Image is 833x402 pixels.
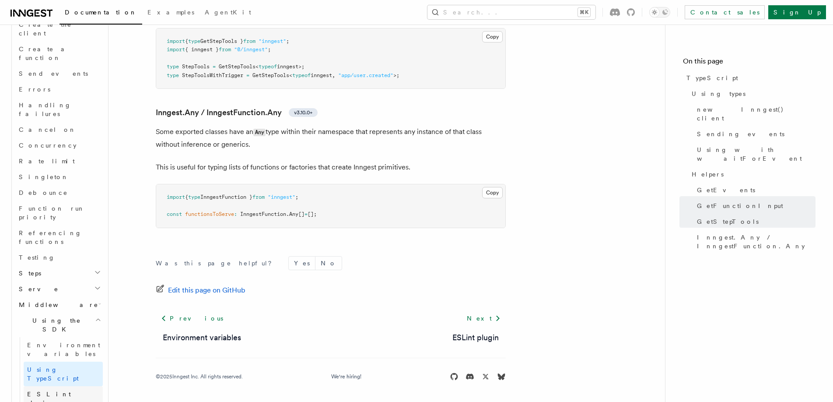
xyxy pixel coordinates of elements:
span: Any [289,211,298,217]
span: = [246,72,249,78]
span: Referencing functions [19,229,82,245]
span: from [252,194,265,200]
a: Inngest.Any / InngestFunction.Anyv3.10.0+ [156,106,318,119]
a: GetEvents [693,182,815,198]
a: Environment variables [24,337,103,362]
span: GetStepTools [219,63,255,70]
button: Steps [15,265,103,281]
a: Handling failures [15,97,103,122]
p: Was this page helpful? [156,259,278,268]
span: inngest>; [277,63,304,70]
button: Search...⌘K [427,5,595,19]
h4: On this page [683,56,815,70]
a: We're hiring! [331,373,361,380]
span: Environment variables [27,342,100,357]
span: GetEvents [697,186,755,194]
span: Using the SDK [15,316,95,334]
a: Contact sales [685,5,765,19]
a: Create a function [15,41,103,66]
span: type [167,72,179,78]
span: Testing [19,254,55,261]
span: import [167,194,185,200]
span: ; [295,194,298,200]
span: < [255,63,259,70]
a: GetStepTools [693,214,815,229]
span: AgentKit [205,9,251,16]
span: StepToolsWithTrigger [182,72,243,78]
p: This is useful for typing lists of functions or factories that create Inngest primitives. [156,161,506,173]
span: import [167,46,185,53]
a: Environment variables [163,331,241,344]
span: GetStepTools [697,217,759,226]
span: "@/inngest" [234,46,268,53]
span: Cancel on [19,126,76,133]
span: type [167,63,179,70]
span: Send events [19,70,88,77]
span: Edit this page on GitHub [168,284,245,296]
span: Using types [692,89,745,98]
span: functionsToServe [185,211,234,217]
a: Errors [15,81,103,97]
span: from [219,46,231,53]
a: Using with waitForEvent [693,142,815,166]
span: typeof [292,72,311,78]
a: Create the client [15,17,103,41]
span: . [286,211,289,217]
span: from [243,38,255,44]
kbd: ⌘K [578,8,590,17]
span: GetStepTools [252,72,289,78]
span: "inngest" [268,194,295,200]
span: import [167,38,185,44]
span: Examples [147,9,194,16]
span: InngestFunction } [200,194,252,200]
span: Concurrency [19,142,77,149]
a: Sending events [693,126,815,142]
button: Toggle dark mode [649,7,670,18]
span: "inngest" [259,38,286,44]
a: AgentKit [199,3,256,24]
a: Edit this page on GitHub [156,284,245,296]
span: Serve [15,285,59,293]
span: = [304,211,308,217]
span: InngestFunction [240,211,286,217]
button: Copy [482,187,503,198]
span: StepTools [182,63,210,70]
a: Cancel on [15,122,103,138]
span: { [185,38,188,44]
a: Referencing functions [15,225,103,250]
span: : [234,211,237,217]
span: Create a function [19,46,71,61]
a: Previous [156,310,228,326]
a: Helpers [688,166,815,182]
span: Errors [19,86,50,93]
a: Documentation [59,3,142,25]
span: Using TypeScript [27,366,79,382]
span: ; [286,38,289,44]
span: v3.10.0+ [294,109,312,116]
span: TypeScript [686,74,738,82]
a: Debounce [15,185,103,201]
span: new Inngest() client [697,105,815,123]
a: Using types [688,86,815,102]
button: Yes [289,257,315,270]
span: Steps [15,269,41,278]
span: < [289,72,292,78]
span: GetFunctionInput [697,201,783,210]
a: new Inngest() client [693,102,815,126]
button: Serve [15,281,103,297]
span: = [213,63,216,70]
span: Using with waitForEvent [697,145,815,163]
div: © 2025 Inngest Inc. All rights reserved. [156,373,243,380]
a: Next [462,310,506,326]
button: No [315,257,342,270]
span: type [188,38,200,44]
a: Rate limit [15,153,103,169]
span: GetStepTools } [200,38,243,44]
a: Send events [15,66,103,81]
a: Concurrency [15,138,103,153]
span: Handling failures [19,102,71,117]
span: ; [268,46,271,53]
a: TypeScript [683,70,815,86]
span: type [188,194,200,200]
span: { inngest } [185,46,219,53]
